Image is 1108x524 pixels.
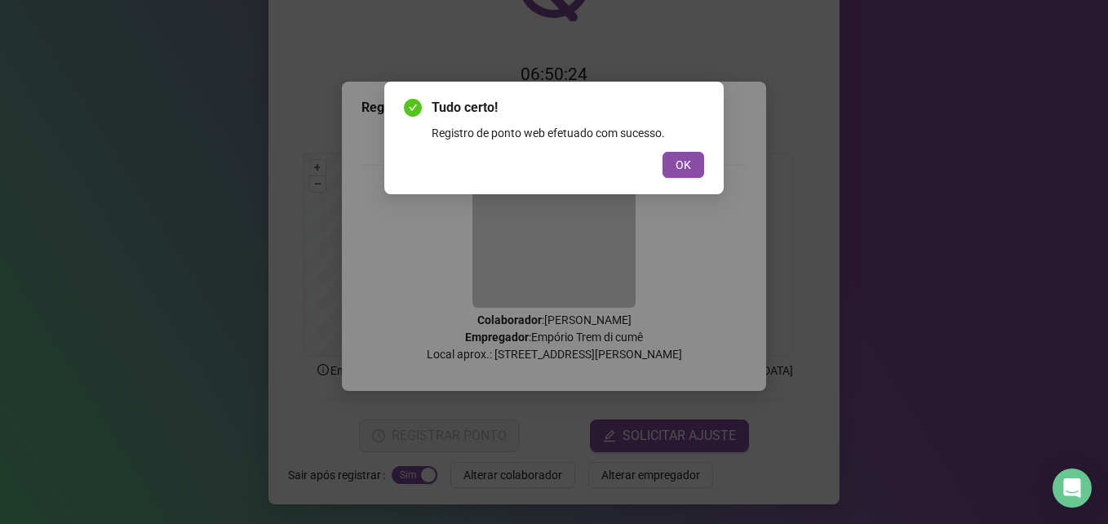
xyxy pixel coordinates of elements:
button: OK [663,152,704,178]
span: OK [676,156,691,174]
span: check-circle [404,99,422,117]
div: Open Intercom Messenger [1053,468,1092,508]
div: Registro de ponto web efetuado com sucesso. [432,124,704,142]
span: Tudo certo! [432,98,704,118]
